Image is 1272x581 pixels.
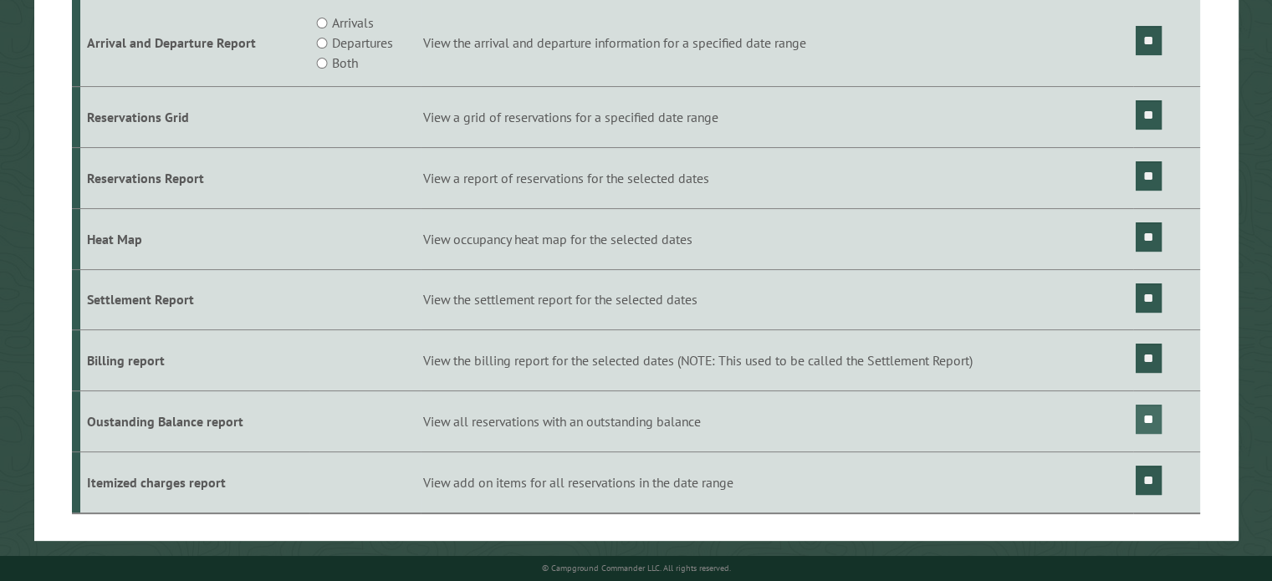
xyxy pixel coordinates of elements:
[80,208,309,269] td: Heat Map
[421,208,1133,269] td: View occupancy heat map for the selected dates
[421,87,1133,148] td: View a grid of reservations for a specified date range
[421,269,1133,330] td: View the settlement report for the selected dates
[421,451,1133,512] td: View add on items for all reservations in the date range
[421,330,1133,391] td: View the billing report for the selected dates (NOTE: This used to be called the Settlement Report)
[421,147,1133,208] td: View a report of reservations for the selected dates
[80,451,309,512] td: Itemized charges report
[80,391,309,452] td: Oustanding Balance report
[332,13,374,33] label: Arrivals
[421,391,1133,452] td: View all reservations with an outstanding balance
[80,330,309,391] td: Billing report
[80,87,309,148] td: Reservations Grid
[542,563,731,573] small: © Campground Commander LLC. All rights reserved.
[332,33,393,53] label: Departures
[80,147,309,208] td: Reservations Report
[332,53,358,73] label: Both
[80,269,309,330] td: Settlement Report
